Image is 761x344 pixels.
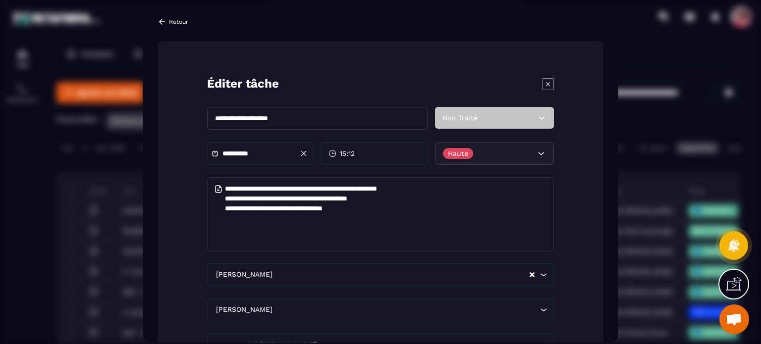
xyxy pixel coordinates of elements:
[207,298,554,321] div: Search for option
[214,304,274,315] span: [PERSON_NAME]
[207,76,279,92] p: Éditer tâche
[274,304,538,315] input: Search for option
[719,304,749,334] div: Ouvrir le chat
[442,114,478,122] span: Non Traité
[530,271,535,278] button: Clear Selected
[214,269,274,280] span: [PERSON_NAME]
[169,18,188,25] p: Retour
[448,150,468,157] p: Haute
[340,148,355,158] span: 15:12
[274,269,529,280] input: Search for option
[207,263,554,286] div: Search for option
